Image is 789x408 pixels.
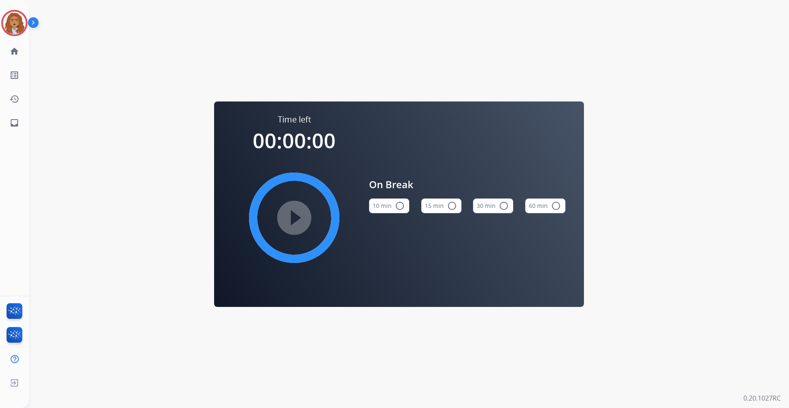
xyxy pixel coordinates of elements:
img: avatar [3,12,26,35]
mat-icon: list_alt [9,70,19,80]
mat-icon: radio_button_unchecked [395,201,405,211]
p: 0.20.1027RC [743,393,781,403]
mat-icon: inbox [9,118,19,128]
span: 00:00:00 [253,127,336,154]
mat-icon: home [9,46,19,56]
mat-icon: radio_button_unchecked [447,201,457,211]
span: On Break [369,177,565,192]
span: Time left [278,114,311,125]
mat-icon: history [9,94,19,104]
button: 10 min [369,198,409,213]
mat-icon: radio_button_unchecked [499,201,509,211]
button: 60 min [525,198,565,213]
button: 15 min [421,198,461,213]
mat-icon: radio_button_unchecked [551,201,561,211]
button: 30 min [473,198,513,213]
